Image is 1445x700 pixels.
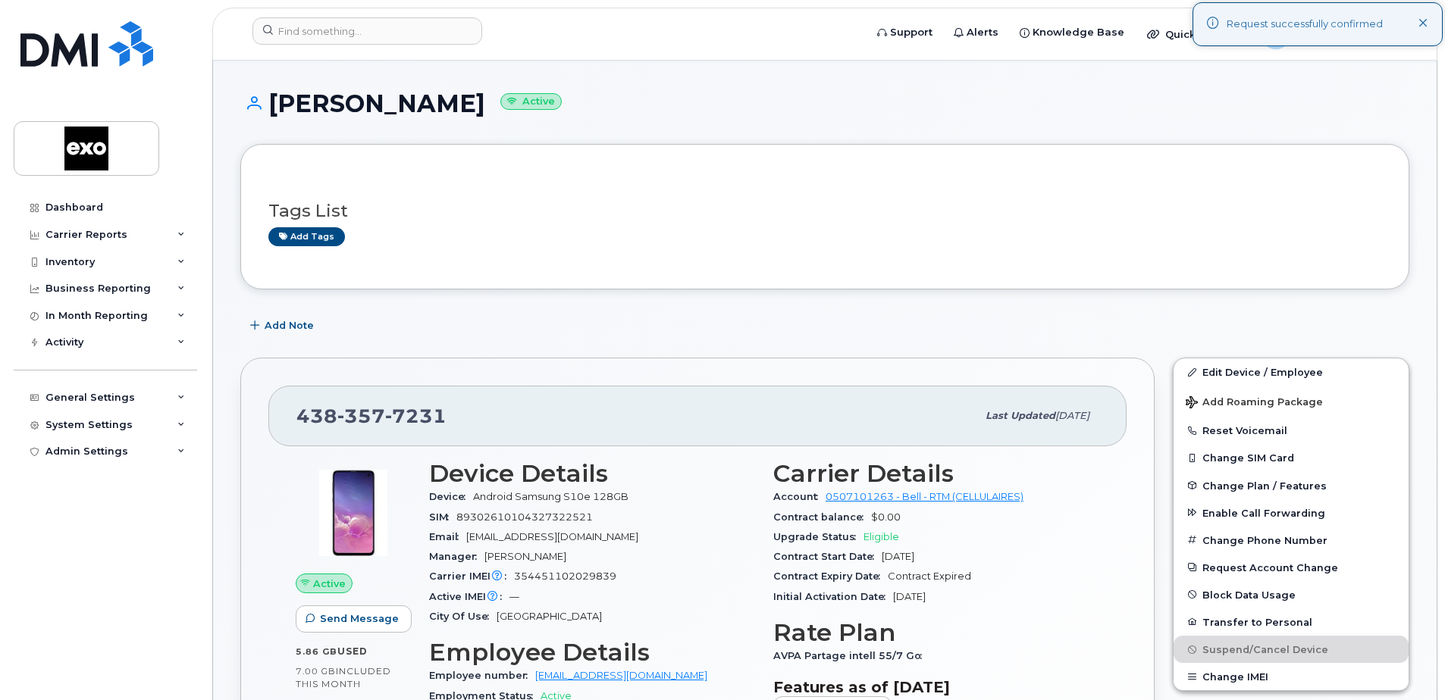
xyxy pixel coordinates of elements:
span: 5.86 GB [296,646,337,657]
span: [DATE] [1055,410,1089,421]
span: [DATE] [893,591,926,602]
span: Add Roaming Package [1186,396,1323,411]
span: AVPA Partage intell 55/7 Go [773,650,929,661]
button: Add Roaming Package [1174,386,1409,417]
h3: Tags List [268,202,1381,220]
button: Transfer to Personal [1174,608,1409,636]
a: Add tags [268,227,345,246]
h3: Carrier Details [773,460,1099,487]
span: Contract Expiry Date [773,570,888,582]
button: Reset Voicemail [1174,417,1409,444]
button: Change Plan / Features [1174,472,1409,499]
span: 354451102029839 [514,570,616,582]
span: Initial Activation Date [773,591,893,602]
a: [EMAIL_ADDRESS][DOMAIN_NAME] [535,670,707,681]
span: Quicklinks [1165,28,1221,40]
input: Find something... [252,17,482,45]
span: Email [429,531,466,542]
span: $0.00 [871,511,901,523]
span: Eligible [864,531,899,542]
span: used [337,645,368,657]
span: Carrier IMEI [429,570,514,582]
span: — [509,591,519,602]
button: Change SIM Card [1174,444,1409,471]
span: [DATE] [882,551,914,562]
button: Suspend/Cancel Device [1174,636,1409,663]
a: Edit Device / Employee [1174,358,1409,386]
span: Account [773,491,826,502]
div: Request successfully confirmed [1227,17,1383,32]
span: Device [429,491,473,502]
div: Quicklinks [1136,19,1247,49]
h3: Features as of [DATE] [773,678,1099,696]
span: Android Samsung S10e 128GB [473,491,628,502]
span: Manager [429,551,484,562]
h1: [PERSON_NAME] [240,90,1409,117]
button: Request Account Change [1174,554,1409,581]
span: [EMAIL_ADDRESS][DOMAIN_NAME] [466,531,638,542]
span: Active [313,577,346,591]
button: Enable Call Forwarding [1174,499,1409,527]
span: [GEOGRAPHIC_DATA] [497,611,602,622]
span: Contract Expired [888,570,971,582]
a: Support [867,17,943,48]
span: Contract balance [773,511,871,523]
a: 0507101263 - Bell - RTM (CELLULAIRES) [826,491,1023,502]
h3: Rate Plan [773,619,1099,646]
img: image20231002-3703462-1pisyi.jpeg [308,467,399,558]
button: Block Data Usage [1174,581,1409,608]
span: 438 [296,405,447,427]
span: Employee number [429,670,535,681]
span: Alerts [967,25,998,40]
span: Add Note [265,318,314,333]
span: Enable Call Forwarding [1202,507,1325,518]
span: City Of Use [429,611,497,622]
span: 89302610104327322521 [456,511,593,523]
span: Contract Start Date [773,551,882,562]
span: Send Message [320,611,399,626]
span: 357 [337,405,385,427]
span: Knowledge Base [1033,25,1124,40]
span: Last updated [986,410,1055,421]
span: 7.00 GB [296,666,336,677]
span: Change Plan / Features [1202,480,1327,491]
small: Active [500,93,562,111]
a: Alerts [943,17,1009,48]
button: Change Phone Number [1174,527,1409,554]
button: Add Note [240,312,327,339]
button: Change IMEI [1174,663,1409,690]
span: [PERSON_NAME] [484,551,566,562]
span: Suspend/Cancel Device [1202,644,1328,655]
h3: Employee Details [429,639,755,666]
span: Active IMEI [429,591,509,602]
button: Send Message [296,605,412,633]
h3: Device Details [429,460,755,487]
span: included this month [296,665,391,690]
a: Knowledge Base [1009,17,1135,48]
span: Support [890,25,933,40]
span: 7231 [385,405,447,427]
span: SIM [429,511,456,523]
span: Upgrade Status [773,531,864,542]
